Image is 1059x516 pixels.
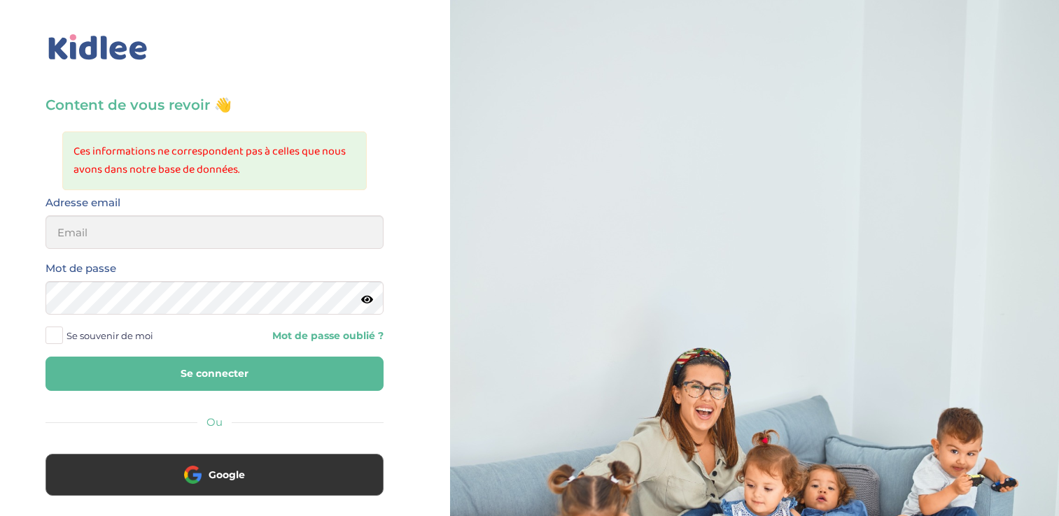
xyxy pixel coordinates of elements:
[184,466,202,483] img: google.png
[66,327,153,345] span: Se souvenir de moi
[45,95,384,115] h3: Content de vous revoir 👋
[225,329,383,343] a: Mot de passe oublié ?
[45,31,150,64] img: logo_kidlee_bleu
[45,478,384,491] a: Google
[73,143,356,179] li: Ces informations ne correspondent pas à celles que nous avons dans notre base de données.
[45,454,384,496] button: Google
[45,215,384,249] input: Email
[45,357,384,391] button: Se connecter
[45,259,116,278] label: Mot de passe
[209,468,245,482] span: Google
[206,415,223,429] span: Ou
[45,194,120,212] label: Adresse email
